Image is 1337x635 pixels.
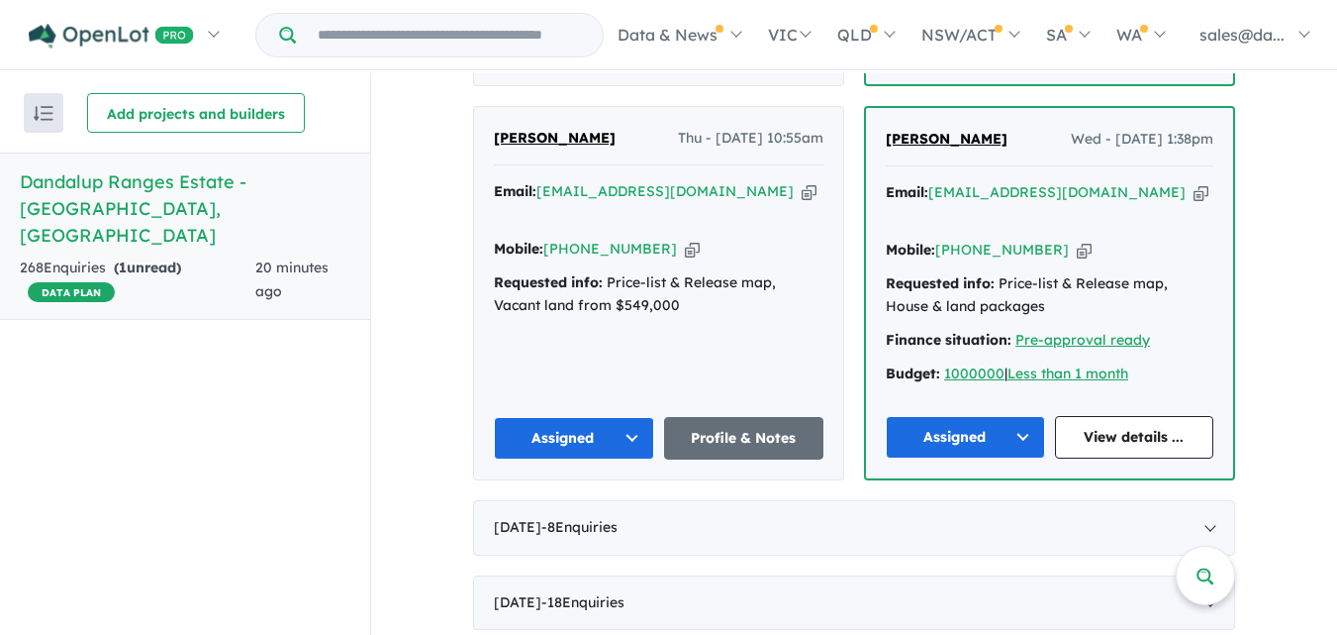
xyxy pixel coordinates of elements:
[1071,128,1213,152] span: Wed - [DATE] 1:38pm
[1015,331,1150,349] a: Pre-approval ready
[494,271,823,319] div: Price-list & Release map, Vacant land from $549,000
[1199,25,1285,45] span: sales@da...
[664,417,824,460] a: Profile & Notes
[886,331,1011,349] strong: Finance situation:
[494,129,616,147] span: [PERSON_NAME]
[28,282,115,302] span: DATA PLAN
[119,259,127,276] span: 1
[34,106,53,121] img: sort.svg
[541,593,624,611] span: - 18 Enquir ies
[886,128,1007,152] a: [PERSON_NAME]
[886,272,1213,320] div: Price-list & Release map, House & land packages
[935,241,1069,259] a: [PHONE_NUMBER]
[886,365,940,382] strong: Budget:
[1194,182,1208,203] button: Copy
[886,130,1007,148] span: [PERSON_NAME]
[255,259,329,300] span: 20 minutes ago
[494,273,603,291] strong: Requested info:
[494,127,616,151] a: [PERSON_NAME]
[300,14,599,56] input: Try estate name, suburb, builder or developer
[678,127,823,151] span: Thu - [DATE] 10:55am
[20,257,255,304] div: 268 Enquir ies
[536,182,794,200] a: [EMAIL_ADDRESS][DOMAIN_NAME]
[473,500,1235,556] div: [DATE]
[886,183,928,201] strong: Email:
[886,274,995,292] strong: Requested info:
[494,417,654,460] button: Assigned
[886,241,935,259] strong: Mobile:
[494,240,543,258] strong: Mobile:
[886,416,1045,459] button: Assigned
[114,259,181,276] strong: ( unread)
[944,365,1004,382] a: 1000000
[543,240,677,258] a: [PHONE_NUMBER]
[802,181,816,202] button: Copy
[886,363,1213,386] div: |
[928,183,1186,201] a: [EMAIL_ADDRESS][DOMAIN_NAME]
[494,182,536,200] strong: Email:
[1077,240,1092,261] button: Copy
[29,24,194,49] img: Openlot PRO Logo White
[87,93,305,133] button: Add projects and builders
[473,576,1235,631] div: [DATE]
[1055,416,1214,459] a: View details ...
[541,518,618,536] span: - 8 Enquir ies
[20,168,350,249] h5: Dandalup Ranges Estate - [GEOGRAPHIC_DATA] , [GEOGRAPHIC_DATA]
[1007,365,1128,382] a: Less than 1 month
[685,239,700,260] button: Copy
